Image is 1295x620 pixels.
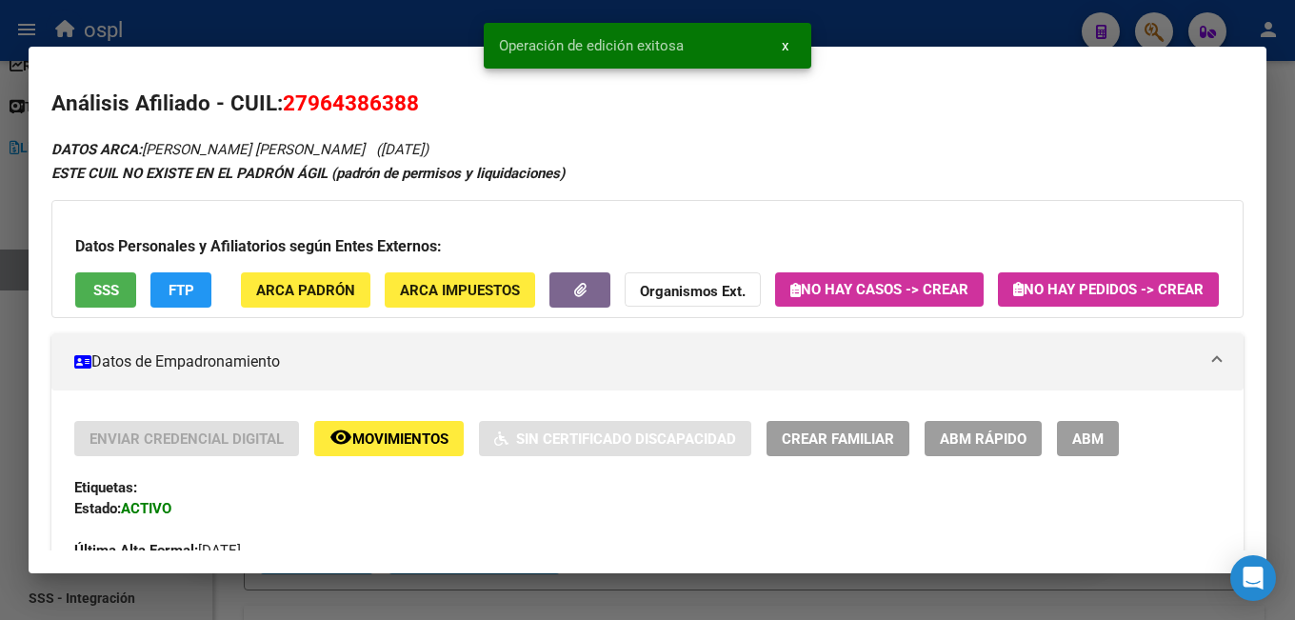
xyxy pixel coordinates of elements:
[75,235,1220,258] h3: Datos Personales y Afiliatorios según Entes Externos:
[400,282,520,299] span: ARCA Impuestos
[169,282,194,299] span: FTP
[1072,430,1104,448] span: ABM
[767,29,804,63] button: x
[479,421,751,456] button: Sin Certificado Discapacidad
[1230,555,1276,601] div: Open Intercom Messenger
[329,426,352,449] mat-icon: remove_red_eye
[940,430,1026,448] span: ABM Rápido
[640,283,746,300] strong: Organismos Ext.
[499,36,684,55] span: Operación de edición exitosa
[51,141,365,158] span: [PERSON_NAME] [PERSON_NAME]
[51,88,1244,120] h2: Análisis Afiliado - CUIL:
[376,141,428,158] span: ([DATE])
[75,272,136,308] button: SSS
[782,430,894,448] span: Crear Familiar
[51,333,1244,390] mat-expansion-panel-header: Datos de Empadronamiento
[74,500,121,517] strong: Estado:
[767,421,909,456] button: Crear Familiar
[998,272,1219,307] button: No hay Pedidos -> Crear
[74,479,137,496] strong: Etiquetas:
[352,430,448,448] span: Movimientos
[256,282,355,299] span: ARCA Padrón
[283,90,419,115] span: 27964386388
[74,421,299,456] button: Enviar Credencial Digital
[90,430,284,448] span: Enviar Credencial Digital
[790,281,968,298] span: No hay casos -> Crear
[925,421,1042,456] button: ABM Rápido
[1057,421,1119,456] button: ABM
[93,282,119,299] span: SSS
[782,37,788,54] span: x
[775,272,984,307] button: No hay casos -> Crear
[74,542,198,559] strong: Última Alta Formal:
[516,430,736,448] span: Sin Certificado Discapacidad
[51,165,565,182] strong: ESTE CUIL NO EXISTE EN EL PADRÓN ÁGIL (padrón de permisos y liquidaciones)
[241,272,370,308] button: ARCA Padrón
[385,272,535,308] button: ARCA Impuestos
[314,421,464,456] button: Movimientos
[74,350,1198,373] mat-panel-title: Datos de Empadronamiento
[51,141,142,158] strong: DATOS ARCA:
[625,272,761,308] button: Organismos Ext.
[74,542,241,559] span: [DATE]
[150,272,211,308] button: FTP
[121,500,171,517] strong: ACTIVO
[1013,281,1204,298] span: No hay Pedidos -> Crear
